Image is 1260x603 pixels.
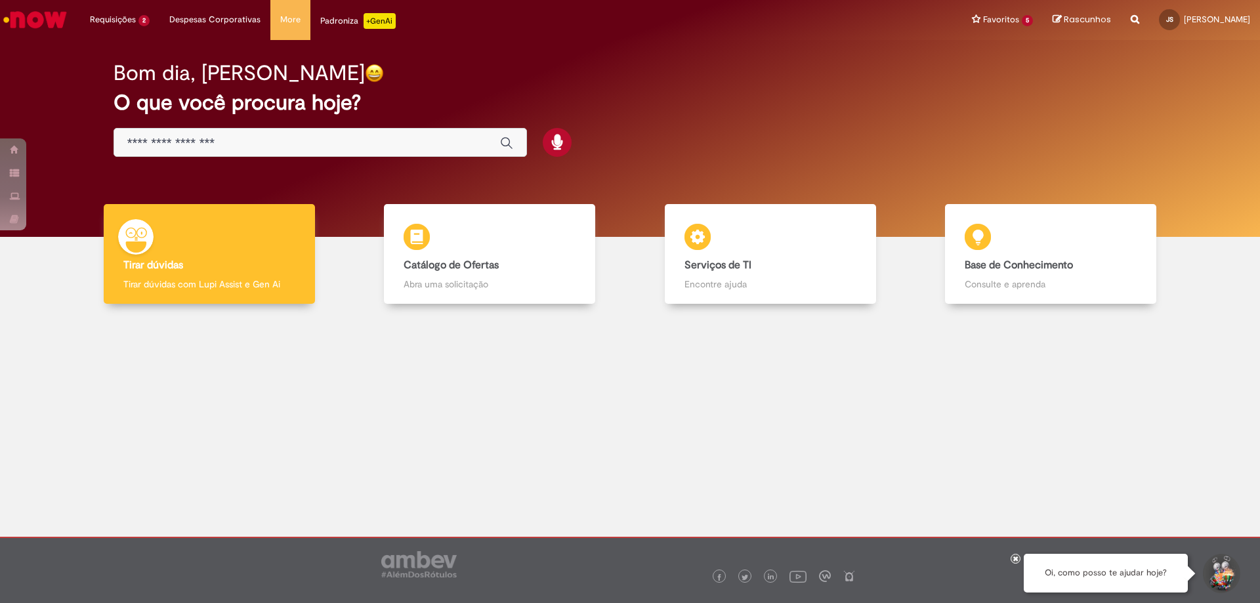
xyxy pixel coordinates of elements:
div: Padroniza [320,13,396,29]
img: logo_footer_linkedin.png [768,573,774,581]
span: [PERSON_NAME] [1184,14,1250,25]
a: Base de Conhecimento Consulte e aprenda [911,204,1192,304]
b: Catálogo de Ofertas [404,259,499,272]
b: Tirar dúvidas [123,259,183,272]
p: +GenAi [364,13,396,29]
a: Tirar dúvidas Tirar dúvidas com Lupi Assist e Gen Ai [69,204,350,304]
h2: O que você procura hoje? [114,91,1147,114]
p: Tirar dúvidas com Lupi Assist e Gen Ai [123,278,295,291]
p: Consulte e aprenda [965,278,1137,291]
span: More [280,13,301,26]
b: Serviços de TI [684,259,751,272]
img: logo_footer_twitter.png [742,574,748,581]
img: logo_footer_facebook.png [716,574,723,581]
img: logo_footer_naosei.png [843,570,855,582]
span: Requisições [90,13,136,26]
img: happy-face.png [365,64,384,83]
h2: Bom dia, [PERSON_NAME] [114,62,365,85]
img: logo_footer_youtube.png [789,568,807,585]
span: Favoritos [983,13,1019,26]
a: Serviços de TI Encontre ajuda [630,204,911,304]
div: Oi, como posso te ajudar hoje? [1024,554,1188,593]
img: ServiceNow [1,7,69,33]
span: Despesas Corporativas [169,13,261,26]
p: Abra uma solicitação [404,278,576,291]
a: Catálogo de Ofertas Abra uma solicitação [350,204,631,304]
span: 5 [1022,15,1033,26]
p: Encontre ajuda [684,278,856,291]
span: Rascunhos [1064,13,1111,26]
img: logo_footer_workplace.png [819,570,831,582]
span: 2 [138,15,150,26]
span: JS [1166,15,1173,24]
button: Iniciar Conversa de Suporte [1201,554,1240,593]
a: Rascunhos [1053,14,1111,26]
b: Base de Conhecimento [965,259,1073,272]
img: logo_footer_ambev_rotulo_gray.png [381,551,457,577]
